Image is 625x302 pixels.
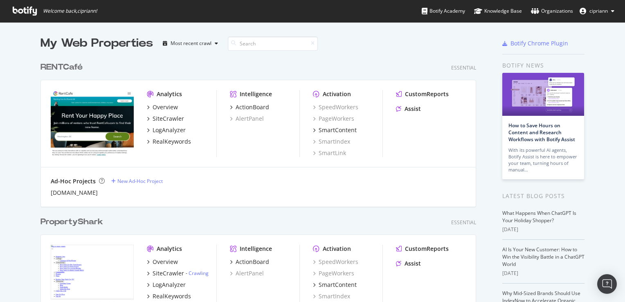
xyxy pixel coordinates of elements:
[451,219,476,226] div: Essential
[396,259,421,268] a: Assist
[40,35,153,52] div: My Web Properties
[236,103,269,111] div: ActionBoard
[43,8,97,14] span: Welcome back, cipriann !
[153,126,186,134] div: LogAnalyzer
[40,216,106,228] a: PropertyShark
[313,137,350,146] a: SmartIndex
[502,246,585,268] a: AI Is Your New Customer: How to Win the Visibility Battle in a ChatGPT World
[111,178,163,185] a: New Ad-Hoc Project
[147,269,209,277] a: SiteCrawler- Crawling
[502,270,585,277] div: [DATE]
[313,126,357,134] a: SmartContent
[240,245,272,253] div: Intelligence
[313,115,354,123] a: PageWorkers
[313,269,354,277] a: PageWorkers
[230,103,269,111] a: ActionBoard
[396,245,449,253] a: CustomReports
[228,36,318,51] input: Search
[153,258,178,266] div: Overview
[405,105,421,113] div: Assist
[510,39,568,47] div: Botify Chrome Plugin
[502,210,576,224] a: What Happens When ChatGPT Is Your Holiday Shopper?
[160,37,221,50] button: Most recent crawl
[451,64,476,71] div: Essential
[323,90,351,98] div: Activation
[147,115,184,123] a: SiteCrawler
[147,292,191,300] a: RealKeywords
[40,216,103,228] div: PropertyShark
[153,292,191,300] div: RealKeywords
[153,281,186,289] div: LogAnalyzer
[508,147,578,173] div: With its powerful AI agents, Botify Assist is here to empower your team, turning hours of manual…
[405,259,421,268] div: Assist
[313,103,358,111] a: SpeedWorkers
[508,122,575,143] a: How to Save Hours on Content and Research Workflows with Botify Assist
[573,5,621,18] button: cipriann
[189,270,209,277] a: Crawling
[153,269,184,277] div: SiteCrawler
[117,178,163,185] div: New Ad-Hoc Project
[313,258,358,266] a: SpeedWorkers
[230,269,264,277] a: AlertPanel
[147,258,178,266] a: Overview
[51,90,134,156] img: rentcafé.com
[153,115,184,123] div: SiteCrawler
[502,39,568,47] a: Botify Chrome Plugin
[597,274,617,294] div: Open Intercom Messenger
[230,258,269,266] a: ActionBoard
[313,292,350,300] a: SmartIndex
[157,90,182,98] div: Analytics
[396,105,421,113] a: Assist
[531,7,573,15] div: Organizations
[319,281,357,289] div: SmartContent
[323,245,351,253] div: Activation
[51,177,96,185] div: Ad-Hoc Projects
[236,258,269,266] div: ActionBoard
[396,90,449,98] a: CustomReports
[589,7,608,14] span: cipriann
[147,137,191,146] a: RealKeywords
[147,126,186,134] a: LogAnalyzer
[502,226,585,233] div: [DATE]
[153,103,178,111] div: Overview
[502,192,585,201] div: Latest Blog Posts
[313,149,346,157] a: SmartLink
[422,7,465,15] div: Botify Academy
[405,90,449,98] div: CustomReports
[240,90,272,98] div: Intelligence
[186,270,209,277] div: -
[502,61,585,70] div: Botify news
[230,115,264,123] a: AlertPanel
[157,245,182,253] div: Analytics
[474,7,522,15] div: Knowledge Base
[319,126,357,134] div: SmartContent
[147,281,186,289] a: LogAnalyzer
[147,103,178,111] a: Overview
[51,189,98,197] a: [DOMAIN_NAME]
[405,245,449,253] div: CustomReports
[171,41,211,46] div: Most recent crawl
[153,137,191,146] div: RealKeywords
[313,281,357,289] a: SmartContent
[502,73,584,116] img: How to Save Hours on Content and Research Workflows with Botify Assist
[40,61,86,73] a: RENTCafé
[40,61,83,73] div: RENTCafé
